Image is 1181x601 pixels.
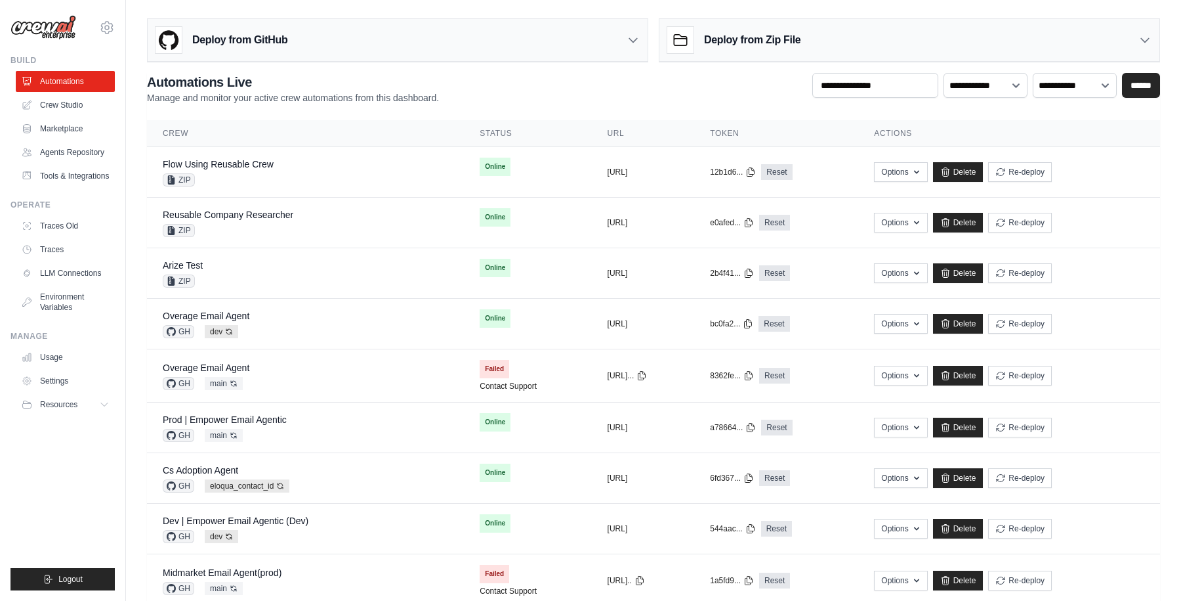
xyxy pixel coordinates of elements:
[10,15,76,40] img: Logo
[874,366,927,386] button: Options
[192,32,287,48] h3: Deploy from GitHub
[933,213,984,233] a: Delete
[759,470,790,486] a: Reset
[16,95,115,116] a: Crew Studio
[163,325,194,338] span: GH
[874,314,927,334] button: Options
[874,213,927,233] button: Options
[205,479,289,493] span: eloqua_contact_id
[480,586,537,596] a: Contact Support
[58,574,83,585] span: Logout
[163,582,194,595] span: GH
[988,468,1052,488] button: Re-deploy
[155,27,182,53] img: GitHub Logo
[592,120,695,147] th: URL
[16,286,115,318] a: Environment Variables
[480,381,537,391] a: Contact Support
[147,73,439,91] h2: Automations Live
[10,568,115,590] button: Logout
[16,166,115,187] a: Tools & Integrations
[16,142,115,163] a: Agents Repository
[205,377,243,390] span: main
[988,418,1052,437] button: Re-deploy
[933,519,984,539] a: Delete
[759,215,790,231] a: Reset
[464,120,591,147] th: Status
[163,260,203,271] a: Arize Test
[163,224,195,237] span: ZIP
[16,239,115,260] a: Traces
[988,366,1052,386] button: Re-deploy
[759,265,790,281] a: Reset
[163,311,249,321] a: Overage Email Agent
[710,523,755,534] button: 544aac...
[163,210,293,220] a: Reusable Company Researcher
[480,514,510,533] span: Online
[759,573,790,589] a: Reset
[710,422,756,433] button: a78664...
[10,331,115,342] div: Manage
[874,263,927,283] button: Options
[761,521,792,537] a: Reset
[933,263,984,283] a: Delete
[761,164,792,180] a: Reset
[933,418,984,437] a: Delete
[16,347,115,368] a: Usage
[874,571,927,590] button: Options
[710,268,754,278] button: 2b4f41...
[163,429,194,442] span: GH
[988,213,1052,233] button: Re-deploy
[694,120,858,147] th: Token
[480,565,509,583] span: Failed
[480,309,510,328] span: Online
[205,429,243,442] span: main
[16,71,115,92] a: Automations
[10,200,115,210] div: Operate
[874,162,927,182] button: Options
[16,263,115,284] a: LLM Connections
[710,575,754,586] button: 1a5fd9...
[480,158,510,176] span: Online
[40,399,77,410] span: Resources
[480,360,509,378] span: Failed
[480,464,510,482] span: Online
[163,275,195,288] span: ZIP
[480,259,510,277] span: Online
[988,162,1052,182] button: Re-deploy
[163,516,308,526] a: Dev | Empower Email Agentic (Dev)
[163,363,249,373] a: Overage Email Agent
[933,314,984,334] a: Delete
[163,568,281,578] a: Midmarket Email Agent(prod)
[933,468,984,488] a: Delete
[163,159,274,169] a: Flow Using Reusable Crew
[988,571,1052,590] button: Re-deploy
[16,118,115,139] a: Marketplace
[163,414,287,425] a: Prod | Empower Email Agentic
[147,91,439,104] p: Manage and monitor your active crew automations from this dashboard.
[988,519,1052,539] button: Re-deploy
[933,366,984,386] a: Delete
[710,217,754,228] button: e0afed...
[163,173,195,187] span: ZIP
[163,465,238,476] a: Cs Adoption Agent
[710,370,754,381] button: 8362fe...
[163,377,194,390] span: GH
[16,370,115,391] a: Settings
[16,394,115,415] button: Resources
[480,413,510,432] span: Online
[163,530,194,543] span: GH
[147,120,464,147] th: Crew
[205,325,238,338] span: dev
[858,120,1160,147] th: Actions
[761,420,792,435] a: Reset
[480,208,510,227] span: Online
[874,468,927,488] button: Options
[710,167,756,177] button: 12b1d6...
[10,55,115,66] div: Build
[704,32,800,48] h3: Deploy from Zip File
[933,162,984,182] a: Delete
[710,473,754,483] button: 6fd367...
[205,530,238,543] span: dev
[710,319,753,329] button: bc0fa2...
[163,479,194,493] span: GH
